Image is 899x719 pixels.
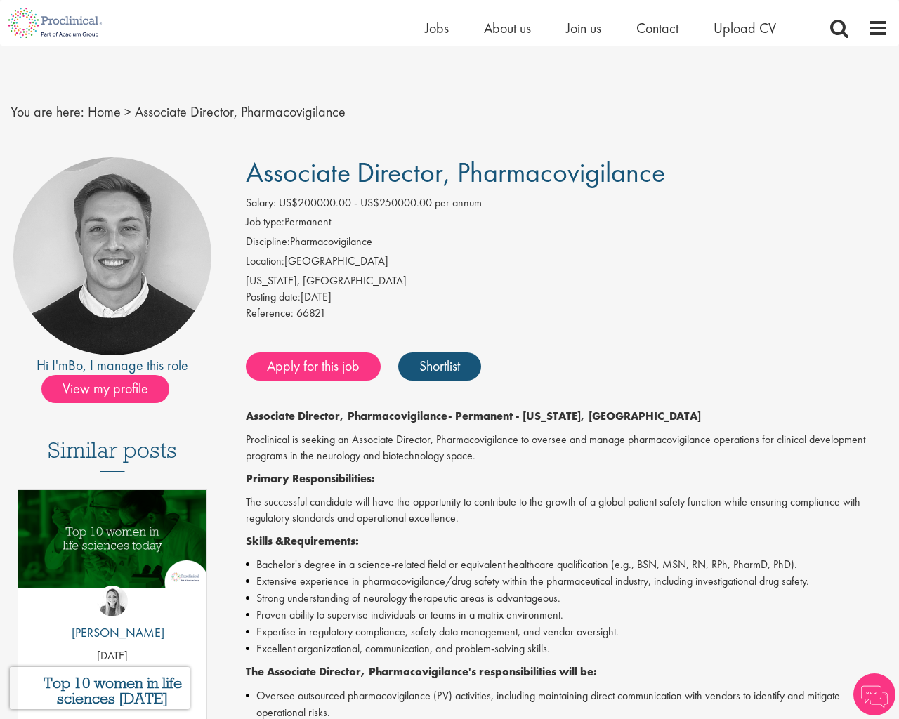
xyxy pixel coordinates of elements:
span: US$200000.00 - US$250000.00 per annum [279,195,482,210]
strong: Primary Responsibilities: [246,471,375,486]
li: Strong understanding of neurology therapeutic areas is advantageous. [246,590,888,607]
p: [DATE] [18,648,206,664]
a: Join us [566,19,601,37]
strong: Associate Director, Pharmacovigilance [246,409,448,423]
a: Contact [636,19,678,37]
strong: Skills & [246,534,284,548]
label: Job type: [246,214,284,230]
li: Extensive experience in pharmacovigilance/drug safety within the pharmaceutical industry, includi... [246,573,888,590]
li: Excellent organizational, communication, and problem-solving skills. [246,640,888,657]
span: Associate Director, Pharmacovigilance [135,103,346,121]
div: [DATE] [246,289,888,305]
a: Hannah Burke [PERSON_NAME] [61,586,164,649]
li: [GEOGRAPHIC_DATA] [246,253,888,273]
label: Discipline: [246,234,290,250]
a: Upload CV [714,19,776,37]
li: Pharmacovigilance [246,234,888,253]
div: Hi I'm , I manage this role [11,355,214,376]
img: Top 10 women in life sciences today [18,490,206,588]
img: Chatbot [853,673,895,715]
span: Associate Director, Pharmacovigilance [246,154,665,190]
li: Expertise in regulatory compliance, safety data management, and vendor oversight. [246,624,888,640]
strong: - Permanent - [US_STATE], [GEOGRAPHIC_DATA] [448,409,701,423]
li: Permanent [246,214,888,234]
a: View my profile [41,378,183,396]
strong: Requirements: [284,534,359,548]
label: Salary: [246,195,276,211]
a: Link to a post [18,490,206,614]
span: View my profile [41,375,169,403]
span: > [124,103,131,121]
span: You are here: [11,103,84,121]
strong: The Associate Director, Pharmacovigilance's responsibilities will be: [246,664,597,679]
a: breadcrumb link [88,103,121,121]
p: [PERSON_NAME] [61,624,164,642]
label: Reference: [246,305,294,322]
span: 66821 [296,305,326,320]
iframe: reCAPTCHA [10,667,190,709]
a: Shortlist [398,352,481,381]
p: Proclinical is seeking an Associate Director, Pharmacovigilance to oversee and manage pharmacovig... [246,432,888,464]
li: Proven ability to supervise individuals or teams in a matrix environment. [246,607,888,624]
p: The successful candidate will have the opportunity to contribute to the growth of a global patien... [246,494,888,527]
a: About us [484,19,531,37]
a: Apply for this job [246,352,381,381]
h3: Similar posts [48,438,177,472]
img: Hannah Burke [97,586,128,616]
div: [US_STATE], [GEOGRAPHIC_DATA] [246,273,888,289]
a: Bo [68,356,83,374]
span: Posting date: [246,289,301,304]
a: Jobs [425,19,449,37]
img: imeage of recruiter Bo Forsen [13,157,211,355]
label: Location: [246,253,284,270]
li: Bachelor's degree in a science-related field or equivalent healthcare qualification (e.g., BSN, M... [246,556,888,573]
